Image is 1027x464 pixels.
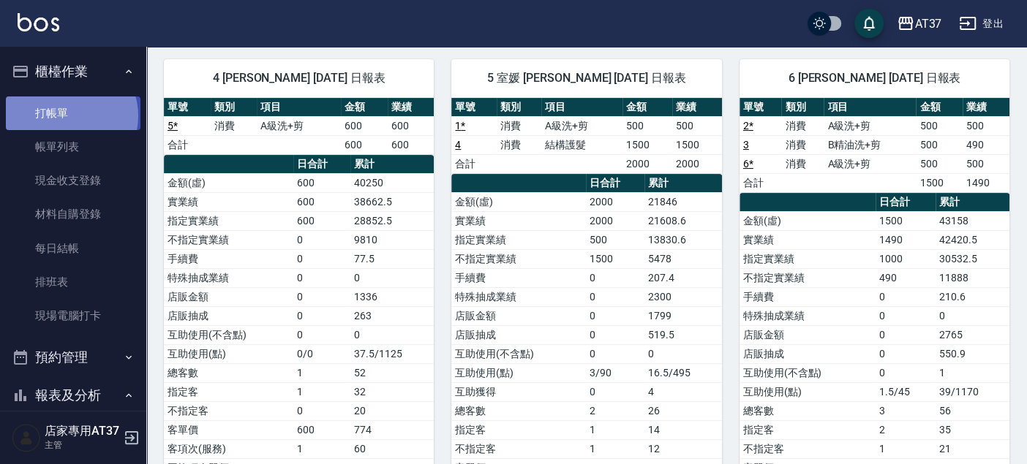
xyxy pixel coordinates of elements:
td: 1 [293,363,350,382]
td: 客項次(服務) [164,439,293,458]
td: 不指定客 [451,439,585,458]
td: 600 [293,173,350,192]
td: 600 [341,135,388,154]
td: 2000 [672,154,722,173]
td: 消費 [781,135,824,154]
td: 4 [644,382,721,401]
button: 報表及分析 [6,376,140,414]
td: 0 [293,230,350,249]
td: 1500 [916,173,963,192]
td: 263 [350,306,434,325]
td: 42420.5 [936,230,1009,249]
td: 不指定實業績 [164,230,293,249]
td: 2000 [586,192,645,211]
td: 519.5 [644,325,721,344]
td: 60 [350,439,434,458]
td: 互助使用(不含點) [740,363,876,382]
th: 金額 [341,98,388,117]
th: 類別 [781,98,824,117]
td: 不指定客 [164,401,293,420]
th: 業績 [963,98,1009,117]
td: 32 [350,382,434,401]
td: 指定客 [740,420,876,439]
td: 互助使用(點) [740,382,876,401]
td: 店販金額 [164,287,293,306]
td: 0/0 [293,344,350,363]
td: 2765 [936,325,1009,344]
td: 互助使用(點) [164,344,293,363]
img: Logo [18,13,59,31]
th: 類別 [497,98,541,117]
td: 0 [293,287,350,306]
td: 5478 [644,249,721,268]
th: 日合計 [293,155,350,174]
a: 現金收支登錄 [6,164,140,197]
td: 38662.5 [350,192,434,211]
td: 1 [936,363,1009,382]
td: 指定客 [451,420,585,439]
td: 0 [586,306,645,325]
td: 21 [936,439,1009,458]
td: 9810 [350,230,434,249]
td: 1 [876,439,936,458]
td: 0 [293,306,350,325]
td: 11888 [936,268,1009,287]
td: 0 [293,401,350,420]
td: 1336 [350,287,434,306]
td: 2 [876,420,936,439]
td: 490 [963,135,1009,154]
td: 14 [644,420,721,439]
td: 合計 [740,173,782,192]
button: 預約管理 [6,338,140,376]
td: 500 [963,116,1009,135]
td: 0 [293,325,350,344]
td: 實業績 [164,192,293,211]
td: 0 [586,382,645,401]
td: 1 [293,439,350,458]
td: 500 [916,116,963,135]
td: 43158 [936,211,1009,230]
td: 手續費 [740,287,876,306]
td: 總客數 [740,401,876,420]
a: 3 [743,139,749,151]
td: 合計 [164,135,211,154]
th: 項目 [824,98,916,117]
td: 實業績 [451,211,585,230]
td: 1799 [644,306,721,325]
td: 26 [644,401,721,420]
td: 28852.5 [350,211,434,230]
td: 不指定實業績 [451,249,585,268]
td: B精油洗+剪 [824,135,916,154]
span: 5 室媛 [PERSON_NAME] [DATE] 日報表 [469,71,704,85]
td: 550.9 [936,344,1009,363]
td: 600 [388,135,434,154]
td: 消費 [781,154,824,173]
th: 金額 [916,98,963,117]
td: 1 [293,382,350,401]
button: AT37 [891,9,947,39]
td: 0 [936,306,1009,325]
table: a dense table [164,98,434,155]
td: 店販金額 [740,325,876,344]
td: 店販抽成 [740,344,876,363]
td: 3 [876,401,936,420]
td: 指定實業績 [451,230,585,249]
td: 2300 [644,287,721,306]
th: 業績 [672,98,722,117]
th: 單號 [451,98,496,117]
td: 指定實業績 [164,211,293,230]
td: 0 [586,325,645,344]
td: 39/1170 [936,382,1009,401]
td: 0 [586,268,645,287]
th: 單號 [740,98,782,117]
span: 6 [PERSON_NAME] [DATE] 日報表 [757,71,992,85]
td: 35 [936,420,1009,439]
td: 指定實業績 [740,249,876,268]
a: 排班表 [6,265,140,299]
td: 特殊抽成業績 [451,287,585,306]
td: 500 [916,154,963,173]
td: 16.5/495 [644,363,721,382]
td: 1 [586,420,645,439]
td: 1500 [622,135,672,154]
td: 指定客 [164,382,293,401]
